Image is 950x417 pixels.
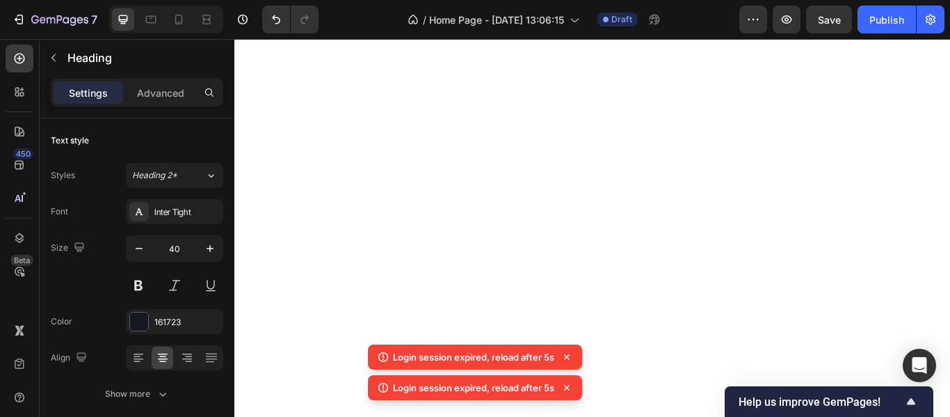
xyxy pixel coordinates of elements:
button: Heading 2* [126,163,223,188]
button: Show more [51,381,223,407]
div: Color [51,315,72,328]
div: Size [51,239,88,258]
div: Open Intercom Messenger [903,349,936,382]
button: Save [806,6,852,33]
span: Save [818,14,841,26]
span: / [423,13,426,27]
button: Show survey - Help us improve GemPages! [739,393,919,410]
p: Login session expired, reload after 5s [393,381,554,395]
div: Beta [10,255,33,266]
p: Login session expired, reload after 5s [393,350,554,364]
p: Advanced [137,86,184,100]
p: Settings [69,86,108,100]
span: Home Page - [DATE] 13:06:15 [429,13,564,27]
div: Align [51,349,90,368]
button: Publish [858,6,916,33]
iframe: Design area [234,39,950,417]
button: 7 [6,6,104,33]
div: Undo/Redo [262,6,319,33]
div: Font [51,205,68,218]
p: 7 [91,11,97,28]
span: Help us improve GemPages! [739,395,903,409]
div: Text style [51,134,89,147]
div: Show more [105,387,170,401]
span: Heading 2* [132,169,177,182]
div: Inter Tight [154,206,220,219]
span: Draft [611,13,632,26]
div: Publish [869,13,904,27]
div: Styles [51,169,75,182]
div: 161723 [154,316,220,329]
div: 450 [13,148,33,159]
p: Heading [67,49,218,66]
